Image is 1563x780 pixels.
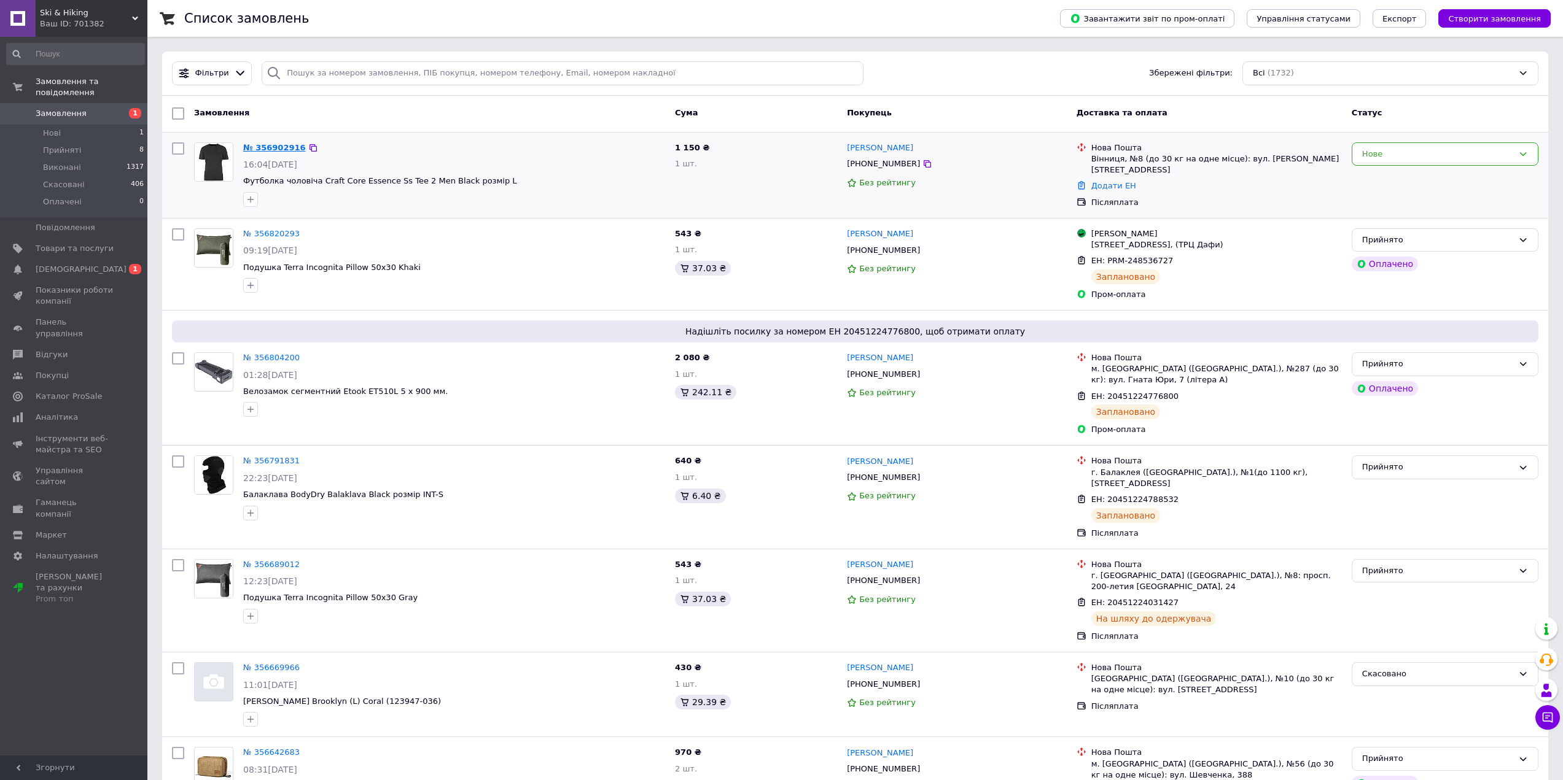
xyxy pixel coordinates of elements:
div: [PHONE_NUMBER] [844,676,922,692]
span: 11:01[DATE] [243,680,297,690]
span: ЕН: PRM-248536727 [1091,256,1174,265]
img: Фото товару [195,357,233,387]
span: Збережені фільтри: [1149,68,1233,79]
a: [PERSON_NAME] [847,142,913,154]
a: [PERSON_NAME] Brooklyn (L) Coral (123947-036) [243,697,441,706]
div: Нова Пошта [1091,559,1342,570]
span: 543 ₴ [675,229,701,238]
span: Фільтри [195,68,229,79]
span: Ski & Hiking [40,7,132,18]
a: Створити замовлення [1426,14,1551,23]
div: 29.39 ₴ [675,695,731,709]
span: Виконані [43,162,81,173]
div: Нова Пошта [1091,142,1342,153]
a: № 356689012 [243,560,300,569]
div: Пром-оплата [1091,424,1342,435]
a: № 356642683 [243,747,300,757]
span: Інструменти веб-майстра та SEO [36,433,114,455]
a: Подушка Terra Incognita Pillow 50x30 Gray [243,593,418,602]
button: Управління статусами [1247,9,1360,28]
a: Фото товару [194,228,233,268]
span: Замовлення [36,108,87,119]
div: Прийнято [1362,358,1513,371]
span: 970 ₴ [675,747,701,757]
img: Фото товару [195,143,233,181]
span: 1 150 ₴ [675,143,709,152]
span: Оплачені [43,196,82,207]
div: 242.11 ₴ [675,385,736,400]
span: Каталог ProSale [36,391,102,402]
span: Маркет [36,530,67,541]
span: 12:23[DATE] [243,576,297,586]
span: 1 [139,128,144,139]
span: Управління статусами [1257,14,1351,23]
span: Без рейтингу [859,388,916,397]
div: [PERSON_NAME] [1091,228,1342,239]
span: [DEMOGRAPHIC_DATA] [36,264,127,275]
div: Заплановано [1091,404,1161,419]
span: 1317 [127,162,144,173]
div: [PHONE_NUMBER] [844,469,922,485]
div: [STREET_ADDRESS], (ТРЦ Дафи) [1091,239,1342,250]
div: Прийнято [1362,234,1513,247]
span: Замовлення [194,108,249,117]
input: Пошук за номером замовлення, ПІБ покупця, номером телефону, Email, номером накладної [262,61,863,85]
span: 430 ₴ [675,663,701,672]
span: Прийняті [43,145,81,156]
span: 406 [131,179,144,190]
span: Повідомлення [36,222,95,233]
span: (1732) [1268,68,1294,77]
div: Прийнято [1362,565,1513,577]
span: Покупці [36,370,69,381]
span: Без рейтингу [859,491,916,500]
button: Завантажити звіт по пром-оплаті [1060,9,1234,28]
span: Доставка та оплата [1077,108,1167,117]
a: Подушка Terra Incognita Pillow 50x30 Khaki [243,263,421,272]
a: Велозамок сегментний Etook ET510L 5 х 900 мм. [243,387,448,396]
a: [PERSON_NAME] [847,747,913,759]
span: 1 [129,108,141,118]
div: Вінниця, №8 (до 30 кг на одне місце): вул. [PERSON_NAME][STREET_ADDRESS] [1091,153,1342,176]
div: Нова Пошта [1091,455,1342,466]
span: ЕН: 20451224788532 [1091,495,1179,504]
div: На шляху до одержувача [1091,611,1217,626]
span: Cума [675,108,698,117]
div: [PHONE_NUMBER] [844,156,922,172]
span: Товари та послуги [36,243,114,254]
span: 1 шт. [675,679,697,689]
a: Фото товару [194,559,233,598]
span: Показники роботи компанії [36,285,114,307]
span: 08:31[DATE] [243,765,297,774]
div: Прийнято [1362,752,1513,765]
span: Панель управління [36,317,114,339]
div: Prom топ [36,593,114,604]
span: 1 [129,264,141,274]
div: м. [GEOGRAPHIC_DATA] ([GEOGRAPHIC_DATA].), №287 (до 30 кг): вул. Гната Юри, 7 (літера А) [1091,363,1342,385]
div: Післяплата [1091,197,1342,208]
div: 6.40 ₴ [675,488,725,503]
div: Заплановано [1091,508,1161,523]
div: Післяплата [1091,528,1342,539]
a: Додати ЕН [1091,181,1136,190]
span: ЕН: 20451224031427 [1091,598,1179,607]
a: [PERSON_NAME] [847,662,913,674]
span: 22:23[DATE] [243,473,297,483]
div: Нове [1362,148,1513,161]
span: 2 080 ₴ [675,353,709,362]
a: [PERSON_NAME] [847,352,913,364]
span: Створити замовлення [1448,14,1541,23]
span: Експорт [1382,14,1417,23]
a: [PERSON_NAME] [847,228,913,240]
span: Без рейтингу [859,595,916,604]
span: Налаштування [36,550,98,562]
div: Нова Пошта [1091,352,1342,363]
span: 2 шт. [675,764,697,773]
a: № 356902916 [243,143,306,152]
a: [PERSON_NAME] [847,456,913,468]
a: Балаклава BodyDry Balaklava Black розмір INT-S [243,490,443,499]
a: № 356791831 [243,456,300,465]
